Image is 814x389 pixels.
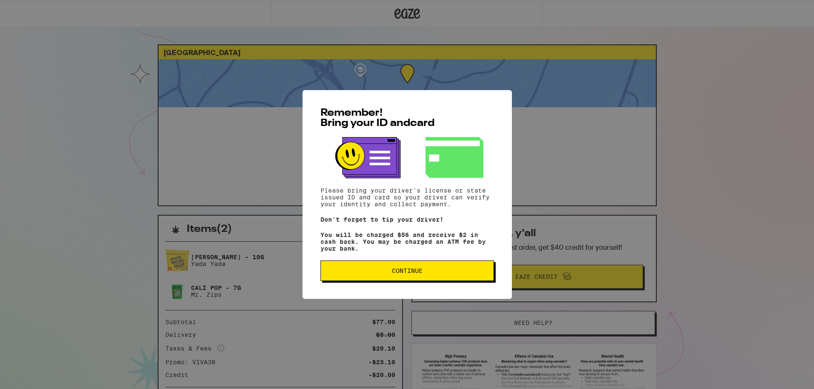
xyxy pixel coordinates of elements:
[392,268,423,274] span: Continue
[320,108,435,129] span: Remember! Bring your ID and card
[320,231,494,252] p: You will be charged $56 and receive $2 in cash back. You may be charged an ATM fee by your bank.
[320,260,494,281] button: Continue
[320,187,494,208] p: Please bring your driver's license or state issued ID and card so your driver can verify your ide...
[320,216,494,223] p: Don't forget to tip your driver!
